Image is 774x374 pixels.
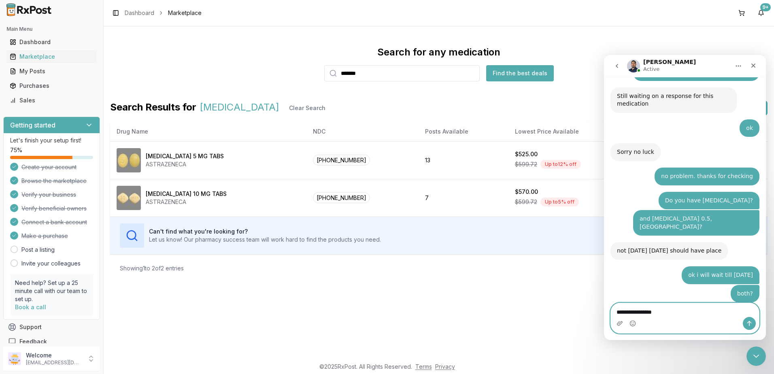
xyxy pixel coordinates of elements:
[21,218,87,226] span: Connect a bank account
[415,363,432,370] a: Terms
[15,279,88,303] p: Need help? Set up a 25 minute call with our team to set up.
[515,160,537,168] span: $599.72
[10,53,94,61] div: Marketplace
[6,35,97,49] a: Dashboard
[200,101,279,115] span: [MEDICAL_DATA]
[6,79,97,93] a: Purchases
[15,304,46,310] a: Book a call
[419,141,508,179] td: 13
[755,6,768,19] button: 9+
[125,9,202,17] nav: breadcrumb
[540,198,579,206] div: Up to 5 % off
[146,198,227,206] div: ASTRAZENECA
[21,246,55,254] a: Post a listing
[10,136,93,144] p: Let's finish your setup first!
[8,352,21,365] img: User avatar
[313,192,370,203] span: [PHONE_NUMBER]
[10,82,94,90] div: Purchases
[515,150,538,158] div: $525.00
[146,190,227,198] div: [MEDICAL_DATA] 10 MG TABS
[149,236,381,244] p: Let us know! Our pharmacy success team will work hard to find the products you need.
[486,65,554,81] button: Find the best deals
[3,3,55,16] img: RxPost Logo
[10,120,55,130] h3: Getting started
[3,36,100,49] button: Dashboard
[3,334,100,349] button: Feedback
[508,122,634,141] th: Lowest Price Available
[6,49,97,64] a: Marketplace
[6,64,97,79] a: My Posts
[19,338,47,346] span: Feedback
[10,96,94,104] div: Sales
[146,160,224,168] div: ASTRAZENECA
[117,148,141,172] img: Farxiga 5 MG TABS
[3,50,100,63] button: Marketplace
[6,26,97,32] h2: Main Menu
[419,122,508,141] th: Posts Available
[515,198,537,206] span: $599.72
[26,351,82,359] p: Welcome
[540,160,581,169] div: Up to 12 % off
[515,188,538,196] div: $570.00
[26,359,82,366] p: [EMAIL_ADDRESS][DOMAIN_NAME]
[377,46,500,59] div: Search for any medication
[21,204,87,212] span: Verify beneficial owners
[21,232,68,240] span: Make a purchase
[3,94,100,107] button: Sales
[21,177,87,185] span: Browse the marketplace
[3,65,100,78] button: My Posts
[10,146,22,154] span: 75 %
[746,346,766,366] iframe: Intercom live chat
[125,9,154,17] a: Dashboard
[760,3,771,11] div: 9+
[168,9,202,17] span: Marketplace
[110,122,306,141] th: Drug Name
[313,155,370,166] span: [PHONE_NUMBER]
[435,363,455,370] a: Privacy
[10,67,94,75] div: My Posts
[283,101,332,115] button: Clear Search
[10,38,94,46] div: Dashboard
[306,122,418,141] th: NDC
[3,320,100,334] button: Support
[117,186,141,210] img: Farxiga 10 MG TABS
[6,93,97,108] a: Sales
[3,79,100,92] button: Purchases
[419,179,508,217] td: 7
